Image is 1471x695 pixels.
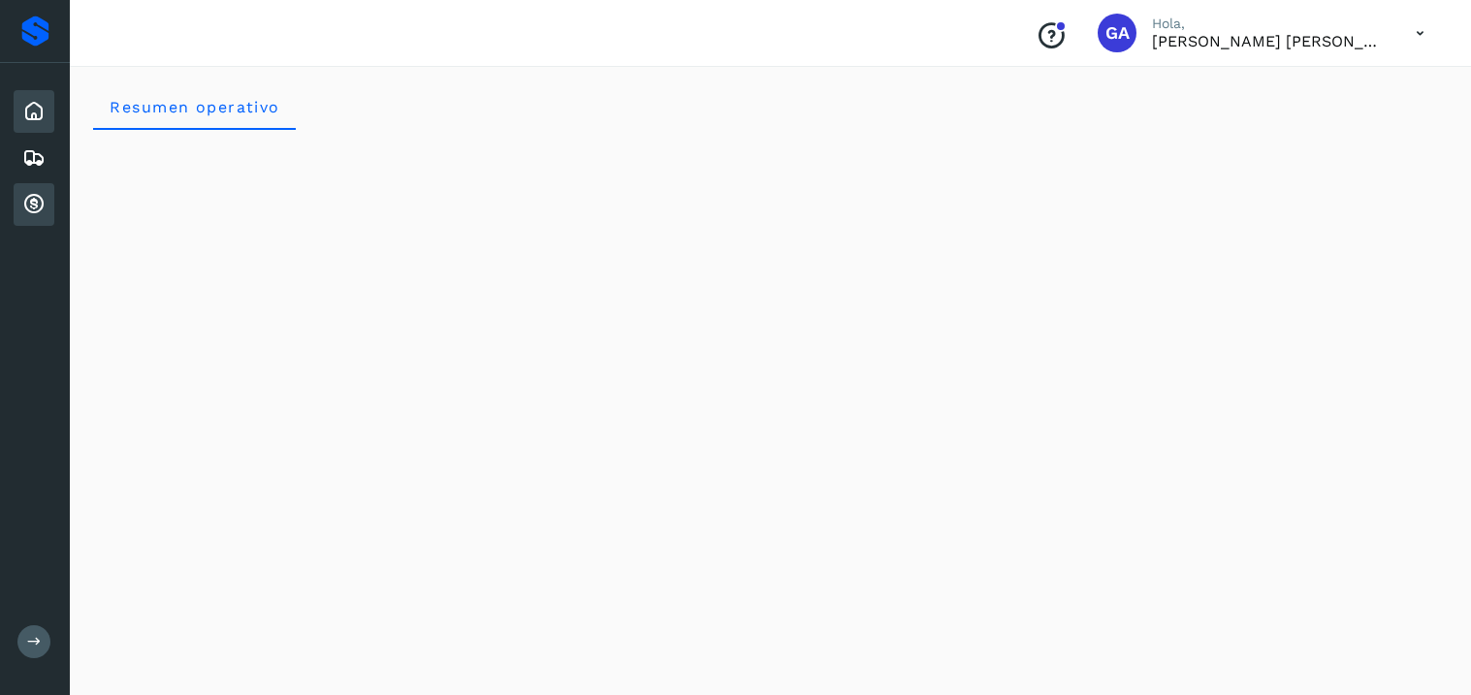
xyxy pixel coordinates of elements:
[14,137,54,179] div: Embarques
[109,98,280,116] span: Resumen operativo
[14,90,54,133] div: Inicio
[1152,32,1385,50] p: GABRIELA ARENAS DELGADILLO
[14,183,54,226] div: Cuentas por cobrar
[1152,16,1385,32] p: Hola,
